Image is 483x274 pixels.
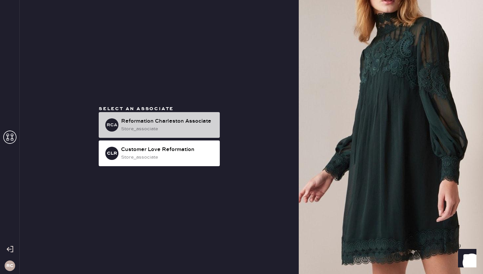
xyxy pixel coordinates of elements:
div: store_associate [121,154,215,161]
iframe: Front Chat [452,244,480,273]
span: Select an associate [99,106,174,112]
h3: RCA [107,123,117,127]
div: store_associate [121,125,215,133]
div: Customer Love Reformation [121,146,215,154]
h3: CLR [107,151,117,156]
h3: RC [6,263,13,268]
div: Reformation Charleston Associate [121,117,215,125]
